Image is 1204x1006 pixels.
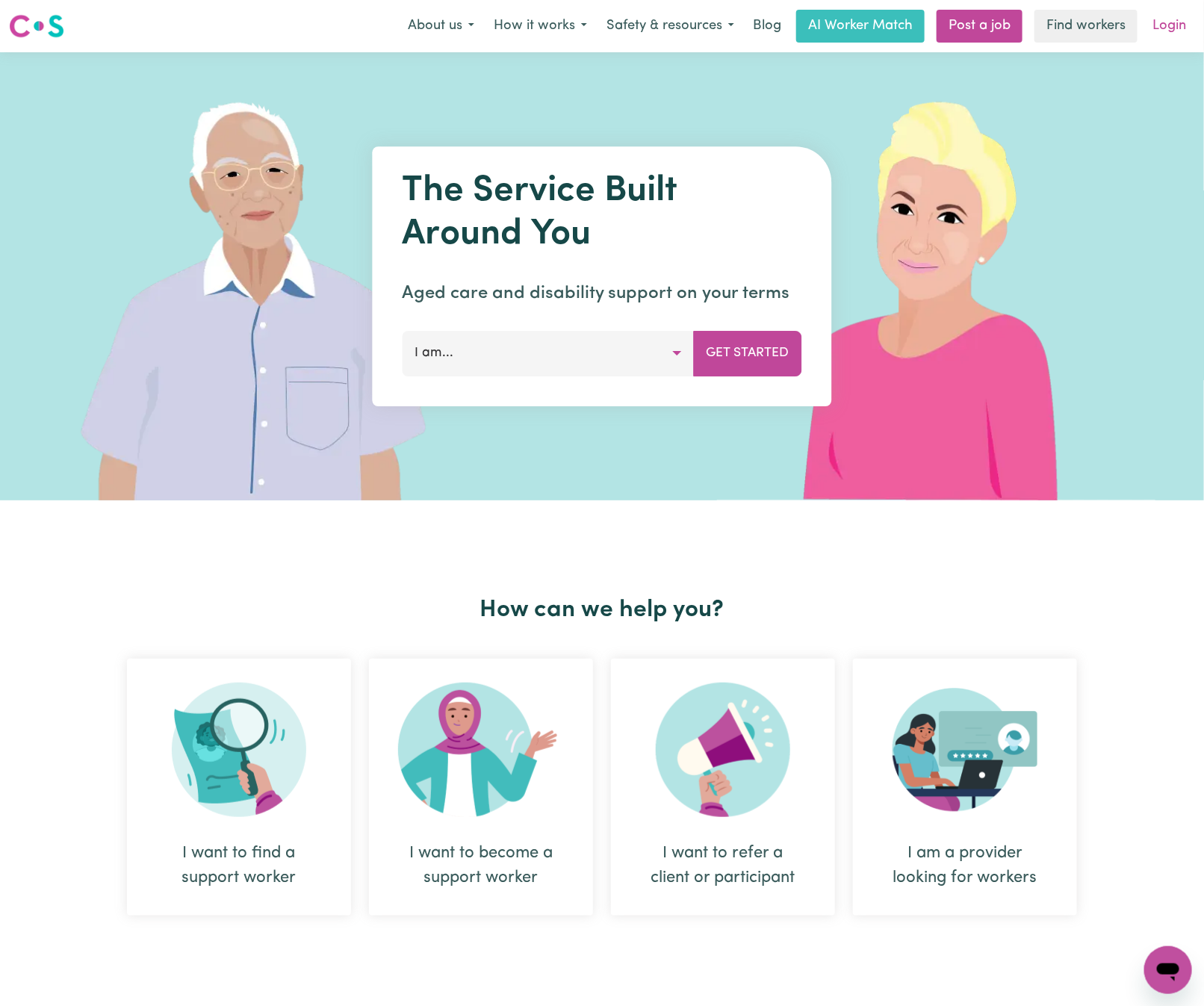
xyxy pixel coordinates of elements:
img: Search [172,683,306,817]
img: Refer [656,683,790,817]
button: How it works [484,10,597,42]
img: Careseekers logo [9,13,64,40]
button: I am... [403,331,695,376]
div: I want to refer a client or participant [611,659,835,916]
div: I am a provider looking for workers [889,841,1041,890]
div: I want to find a support worker [163,841,315,890]
h1: The Service Built Around You [403,170,802,256]
div: I am a provider looking for workers [853,659,1077,916]
a: Post a job [937,10,1023,43]
a: Blog [744,10,790,43]
button: Safety & resources [597,10,744,42]
div: I want to become a support worker [369,659,593,916]
iframe: Button to launch messaging window [1144,946,1192,994]
a: AI Worker Match [796,10,925,43]
button: About us [398,10,484,42]
a: Login [1144,10,1195,43]
button: Get Started [694,331,802,376]
h2: How can we help you? [118,596,1086,624]
div: I want to find a support worker [127,659,351,916]
a: Find workers [1034,10,1138,43]
a: Careseekers logo [9,9,64,43]
img: Become Worker [398,683,564,817]
div: I want to become a support worker [405,841,557,890]
img: Provider [893,683,1037,817]
div: I want to refer a client or participant [647,841,799,890]
p: Aged care and disability support on your terms [403,280,802,307]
